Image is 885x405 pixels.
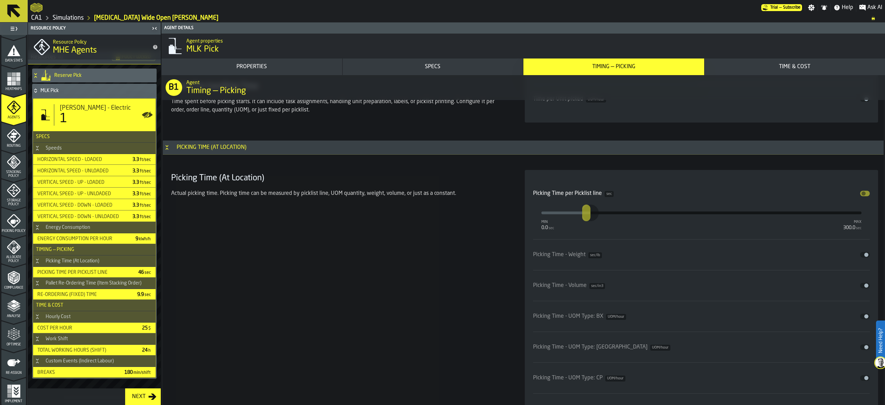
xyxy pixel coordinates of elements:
[140,169,151,173] span: ft/sec
[145,271,151,275] span: sec
[31,14,42,22] a: link-to-/wh/i/76e2a128-1b54-4d66-80d4-05ae4c277723
[856,3,885,12] label: button-toggle-Ask AI
[33,255,156,267] h3: title-section-Picking Time (At Location)
[145,293,151,297] span: sec
[35,202,127,208] div: Vertical Speed - Down - Loaded
[41,258,103,264] div: Picking Time (At Location)
[140,192,151,196] span: ft/sec
[163,145,171,150] button: Button-Picking Time (At Location)-open
[33,131,156,143] h3: title-section-Specs
[1,151,26,178] li: menu Stacking Policy
[132,180,151,185] span: 3.3
[33,211,156,222] div: StatList-item-Vertical Speed - Down - Unloaded
[32,84,154,98] div: MLK Pick
[142,326,151,331] span: 25
[132,169,151,173] span: 3.3
[533,276,870,295] div: input-slider-Picking Time - Volume
[1,59,26,63] span: Data Stats
[41,225,94,230] div: Energy Consumption
[161,75,885,100] div: title-Timing — Picking
[1,144,26,148] span: Routing
[1,292,26,320] li: menu Analyse
[33,358,41,364] button: Button-Custom Events (Indirect Labour)-open
[343,58,523,75] button: button-Specs
[35,370,119,375] div: Breaks
[54,73,154,78] h4: Reserve Pick
[1,94,26,121] li: menu Agents
[139,237,151,241] span: kWh/h
[533,245,870,264] div: input-slider-Picking Time - Weight
[33,154,156,165] div: StatList-item-Horizontal Speed - Loaded
[533,337,870,357] div: input-slider-Picking Time - UOM Type: CA
[142,99,153,131] label: button-toggle-Show on Map
[148,326,151,331] span: $
[40,88,154,93] h4: MLK Pick
[140,158,151,162] span: ft/sec
[1,207,26,235] li: menu Picking Policy
[1,399,26,403] span: Implement
[35,214,127,219] div: Vertical Speed - Down - Unloaded
[1,229,26,233] span: Picking Policy
[533,184,870,234] div: input-slider-Picking Time per Picklist line
[582,205,590,221] input: react-aria1033047770-:rlf: react-aria1033047770-:rlf:
[1,170,26,178] span: Stacking Policy
[125,388,161,405] button: button-Next
[856,226,861,230] span: sec
[186,85,246,97] span: Timing — Picking
[164,63,339,71] div: Properties
[533,343,670,351] div: Picking Time - UOM Type: [GEOGRAPHIC_DATA]
[33,244,156,255] h3: title-section-Timing — Picking
[33,222,156,233] h3: title-section-Energy Consumption
[1,65,26,93] li: menu Heatmaps
[33,225,41,230] button: Button-Energy Consumption-open
[32,69,154,82] div: Reserve Pick
[35,292,132,297] div: Re-Ordering (Fixed) time
[138,270,151,275] span: 46
[136,236,151,241] span: 9
[132,214,151,219] span: 3.3
[33,177,156,188] div: StatList-item-Vertical Speed - Up - Loaded
[29,26,150,31] div: Resource Policy
[33,267,156,278] div: StatList-item-Picking Time per Picklist line
[33,355,156,367] h3: title-section-Custom Events (Indirect Labour)
[605,191,614,197] span: sec
[60,104,131,112] span: [PERSON_NAME] - Electric
[28,22,161,35] header: Resource Policy
[133,371,151,375] span: min/shift
[867,3,882,12] span: Ask AI
[35,348,137,353] div: Total working hours (shift)
[533,312,626,321] div: Picking Time - UOM Type: BX
[33,233,156,244] div: StatList-item-Energy Consumption Per Hour
[1,286,26,290] span: Compliance
[132,191,151,196] span: 3.3
[35,236,130,242] div: Energy Consumption Per Hour
[60,104,150,112] div: Title
[33,300,156,311] h3: title-section-Time & Cost
[150,24,159,33] label: button-toggle-Close me
[186,44,219,55] span: MLK Pick
[41,145,66,151] div: Speeds
[1,255,26,263] span: Allocate Policy
[541,220,554,224] div: min
[533,281,605,290] div: Picking Time - Volume
[589,283,605,289] span: sec/in3
[35,168,127,174] div: Horizontal Speed - Unloaded
[783,5,801,10] span: Subscribe
[345,63,521,71] div: Specs
[1,37,26,65] li: menu Data Stats
[33,280,41,286] button: Button-Pallet Re-Ordering Time (Item Stacking Order)-open
[843,220,861,224] div: max
[35,191,127,197] div: Vertical Speed - Up - Unloaded
[33,200,156,210] div: StatList-item-Vertical Speed - Down - Loaded
[761,4,802,11] a: link-to-/wh/i/76e2a128-1b54-4d66-80d4-05ae4c277723/pricing/
[707,63,883,71] div: Time & Cost
[33,314,41,319] button: Button-Hourly Cost-open
[1,24,26,34] label: button-toggle-Toggle Full Menu
[33,188,156,199] div: StatList-item-Vertical Speed - Up - Unloaded
[533,368,870,388] div: input-slider-Picking Time - UOM Type: CP
[605,376,625,381] span: UOM/hour
[186,79,879,85] h2: Sub Title
[41,358,118,364] div: Custom Events (Indirect Labour)
[33,336,41,342] button: Button-Work Shift-open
